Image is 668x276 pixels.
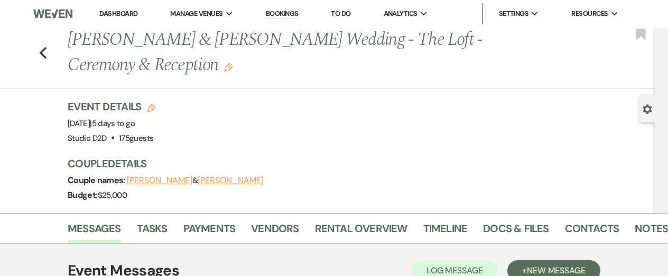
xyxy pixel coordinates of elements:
a: Dashboard [99,9,137,18]
span: Settings [499,8,529,19]
span: Resources [571,8,608,19]
img: Weven Logo [33,3,72,25]
a: To Do [331,9,350,18]
span: Manage Venues [170,8,222,19]
span: Analytics [384,8,418,19]
a: Bookings [266,9,299,19]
